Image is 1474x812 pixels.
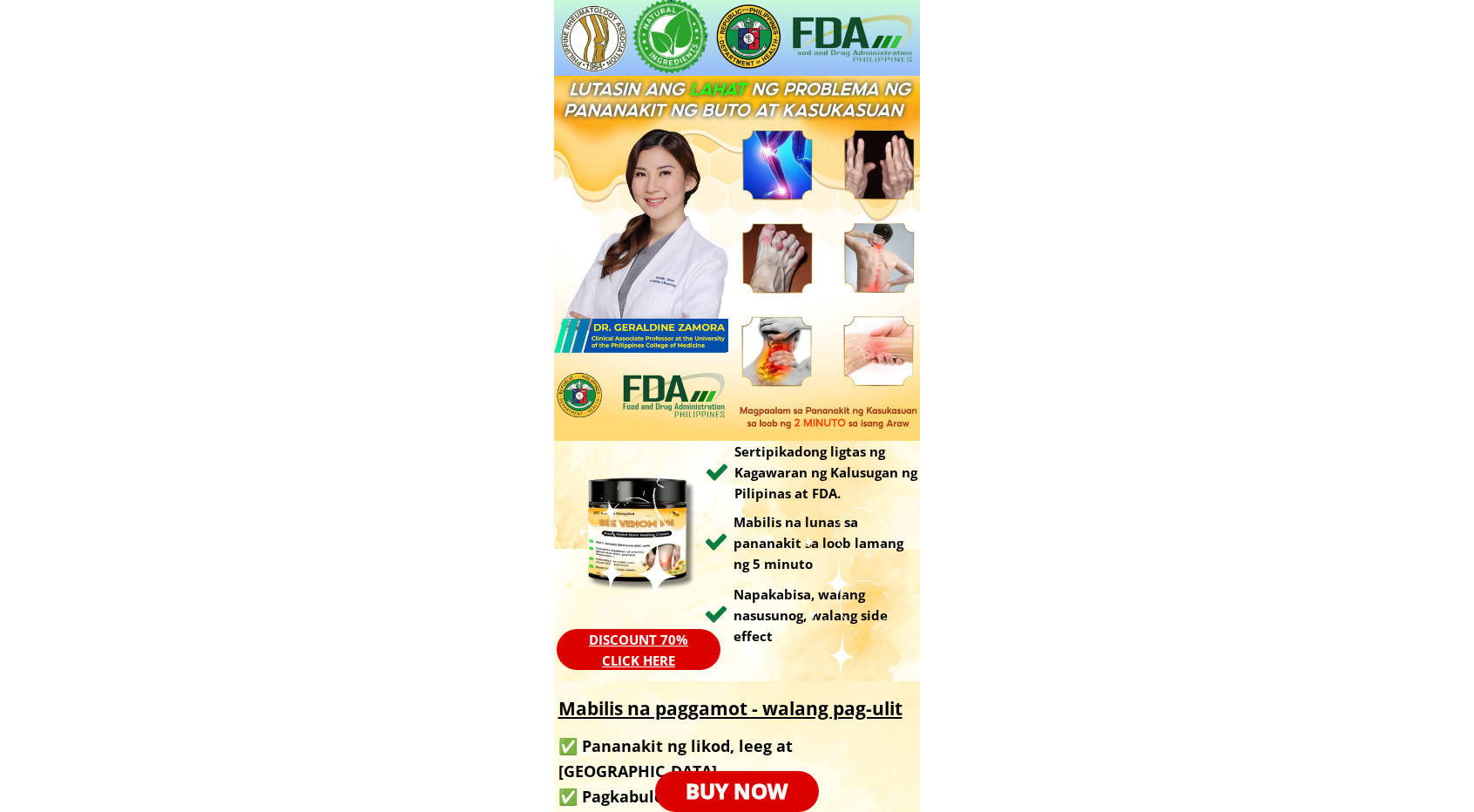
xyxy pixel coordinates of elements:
h3: Mabilis na lunas sa pananakit sa loob lamang ng 5 minuto [734,511,909,574]
p: DISCOUNT 70% CLICK HERE [557,629,720,671]
h3: Mabilis na paggamot - walang pag-ulit [558,694,919,724]
h3: Napakabisa, walang nasusunog, walang side effect [734,584,914,646]
h3: Sertipikadong ligtas ng Kagawaran ng Kalusugan ng Pilipinas at FDA. [734,441,919,504]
